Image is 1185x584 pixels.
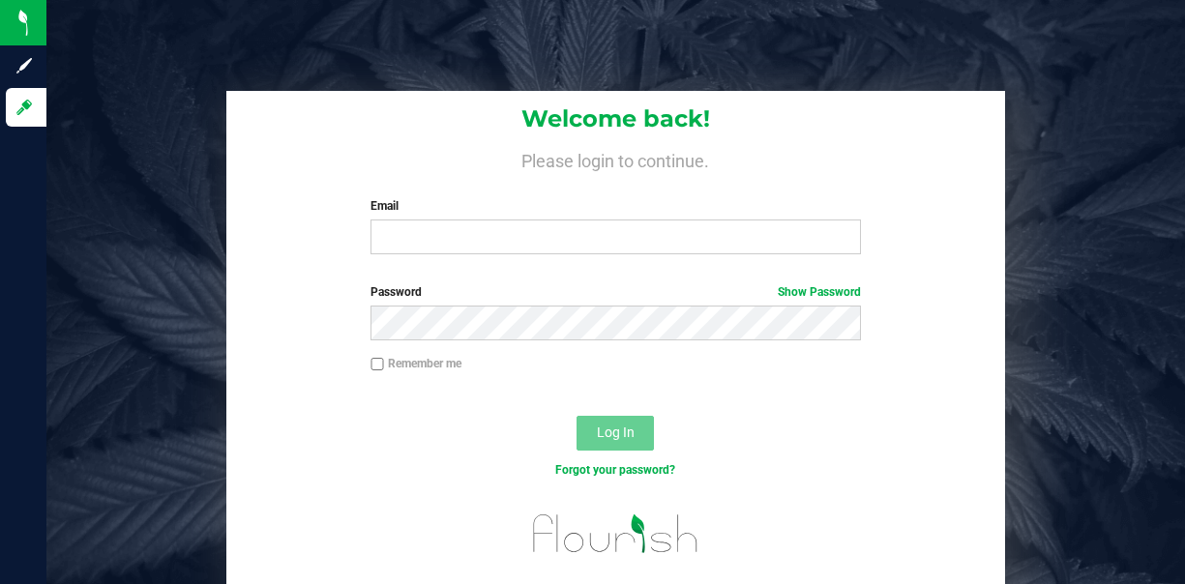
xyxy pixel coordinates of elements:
inline-svg: Sign up [15,56,34,75]
img: flourish_logo.svg [518,499,713,569]
h1: Welcome back! [226,106,1005,131]
span: Password [370,285,422,299]
a: Forgot your password? [555,463,675,477]
span: Log In [597,424,635,440]
button: Log In [577,416,654,451]
label: Email [370,197,860,215]
inline-svg: Log in [15,98,34,117]
label: Remember me [370,355,461,372]
input: Remember me [370,358,384,371]
a: Show Password [778,285,861,299]
h4: Please login to continue. [226,147,1005,170]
